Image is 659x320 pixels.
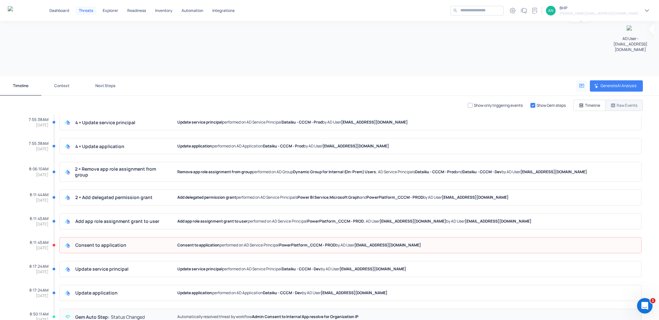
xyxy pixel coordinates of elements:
div: What's new [519,6,528,15]
p: performed on AD Service Principal ; AD User by AD User [177,218,531,225]
div: Azure AD Audit Logs [64,118,71,126]
iframe: Intercom live chat [637,298,653,314]
h4: Gem Auto Step: [75,314,110,320]
button: Raw Events [591,100,643,111]
span: PowerPlatform_CCCM - PROD [367,195,423,200]
span: Dataiku - CCCM - Dev [282,266,321,272]
h4: Add app role assignment grant to user [75,218,159,224]
span: [EMAIL_ADDRESS][DOMAIN_NAME] [465,218,531,224]
p: Readiness [127,9,146,13]
div: Azure AD Audit Logs [64,241,71,249]
span: Power BI Service [298,195,329,200]
button: GenerateAI Analysis [590,80,643,92]
a: Gem Security [8,6,31,15]
p: [DATE] [36,122,48,128]
p: [DATE] [36,293,48,298]
div: Azure AD Audit Logs [64,265,71,273]
h6: [PERSON_NAME][EMAIL_ADDRESS][DOMAIN_NAME] [560,11,639,16]
span: Add app role assignment grant to user [177,218,248,224]
h4: Consent to application [75,242,126,248]
span: [EMAIL_ADDRESS][DOMAIN_NAME] [340,266,406,272]
p: 8:11:45 AM [30,240,48,245]
p: Dashboard [49,9,69,13]
p: 7:55:38 AM [29,117,48,122]
span: Admin Consent to Internal App resolve for Organization IP [252,314,359,319]
p: Explorer [103,9,118,13]
span: Update application [177,143,212,149]
p: [DATE] [36,197,48,203]
button: Readiness [125,6,149,15]
p: AD User - [EMAIL_ADDRESS][DOMAIN_NAME] [610,36,652,52]
span: Dataiku - CCCM - Dev [263,290,302,295]
p: Integrations [212,9,235,13]
p: [DATE] [36,269,48,275]
button: Threats [76,6,96,15]
p: 8:11:44 AM [30,192,48,197]
button: Inventory [152,6,175,15]
p: [DATE] [36,146,48,152]
img: Gem Security [8,6,31,14]
a: Automation [179,6,206,15]
button: Settings [507,5,518,16]
p: performed on AD Service Principal by AD User [177,266,406,272]
button: What's new [518,5,529,16]
span: Consent to application [177,242,220,248]
span: [EMAIL_ADDRESS][DOMAIN_NAME] [520,169,587,175]
p: BHP [560,5,639,11]
span: Dataiku - CCCM - Dev [463,169,502,175]
p: 8:50:11 AM [30,311,48,317]
span: Add delegated permission grant [177,195,236,200]
span: Update service principal [177,119,222,125]
div: Azure AD Audit Logs [64,168,71,176]
p: Show Gem steps [537,103,566,108]
img: organization logo [546,6,556,15]
span: PowerPlatform_CCCM - PROD [279,242,336,248]
span: PowerPlatform_CCCM - PROD [307,218,364,224]
p: Raw Events [617,103,637,108]
div: Azure AD Audit Logs [64,217,71,225]
span: [EMAIL_ADDRESS][DOMAIN_NAME] [322,143,389,149]
div: Azure AD Audit Logs [64,142,71,150]
p: 8:11:45 AM [30,216,48,221]
p: 7:55:38 AM [29,141,48,146]
h4: 2 × Add delegated permission grant [75,195,152,200]
span: Remove app role assignment from group [177,169,252,175]
p: Generate AI Analysis [601,83,638,88]
h4: Update service principal [75,266,129,272]
button: Timeline [573,100,606,111]
button: Documentation [529,5,540,16]
p: performed on AD Service Principals , and by AD User [177,194,508,201]
h4: 2 × Remove app role assignment from group [75,166,167,177]
button: Dashboard [47,6,72,15]
p: performed on AD Group ; AD Service Principals and by AD User [177,169,587,175]
button: Context [41,76,82,95]
p: Inventory [155,9,173,13]
p: 8:17:24 AM [29,287,48,293]
p: Timeline [585,103,600,108]
span: [EMAIL_ADDRESS][DOMAIN_NAME] [442,195,508,200]
span: Dataiku - CCCM - Prod [263,143,304,149]
span: Dataiku - CCCM - Prod [415,169,456,175]
p: 8:06:10 AM [29,166,48,172]
p: performed on AD Application by AD User [177,143,389,149]
p: Show only triggering events [474,103,523,108]
div: Documentation [530,6,539,15]
p: Automation [182,9,203,13]
div: Azure AD Audit Logs [64,289,71,297]
p: [DATE] [36,245,48,251]
div: Settings [508,6,518,15]
p: performed on AD Service Principal by AD User [177,119,408,125]
span: 1 [650,298,655,303]
p: performed on AD Application by AD User [177,290,387,296]
button: Integrations [210,6,237,15]
button: Explorer [100,6,121,15]
p: [DATE] [36,172,48,177]
h4: 4 × Update application [75,144,124,149]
